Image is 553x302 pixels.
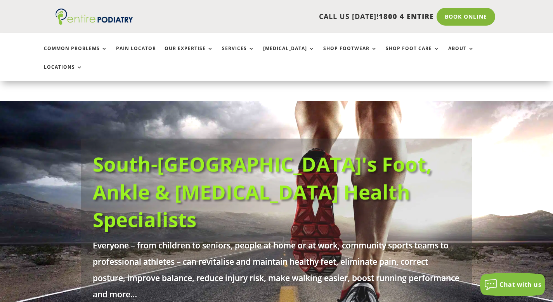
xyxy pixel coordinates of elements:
[448,46,474,62] a: About
[165,46,213,62] a: Our Expertise
[55,9,133,25] img: logo (1)
[222,46,255,62] a: Services
[55,19,133,26] a: Entire Podiatry
[116,46,156,62] a: Pain Locator
[44,46,107,62] a: Common Problems
[480,273,545,296] button: Chat with us
[93,150,432,233] a: South-[GEOGRAPHIC_DATA]'s Foot, Ankle & [MEDICAL_DATA] Health Specialists
[323,46,377,62] a: Shop Footwear
[437,8,495,26] a: Book Online
[44,64,83,81] a: Locations
[379,12,434,21] span: 1800 4 ENTIRE
[386,46,440,62] a: Shop Foot Care
[499,280,541,289] span: Chat with us
[263,46,315,62] a: [MEDICAL_DATA]
[157,12,434,22] p: CALL US [DATE]!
